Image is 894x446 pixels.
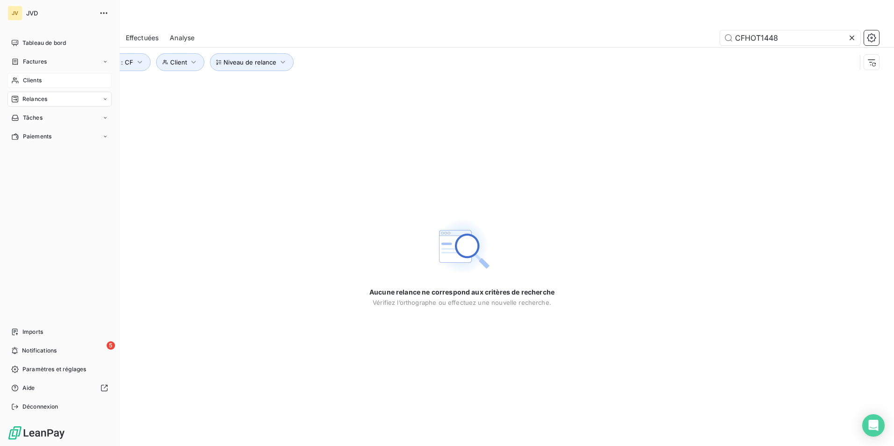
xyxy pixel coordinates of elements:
span: Paramètres et réglages [22,365,86,374]
span: JVD [26,9,94,17]
a: Paiements [7,129,112,144]
div: JV [7,6,22,21]
span: Imports [22,328,43,336]
span: Tâches [23,114,43,122]
img: Empty state [432,216,492,276]
input: Rechercher [720,30,860,45]
span: Vérifiez l’orthographe ou effectuez une nouvelle recherche. [373,299,551,306]
div: Open Intercom Messenger [862,414,885,437]
span: Aucune relance ne correspond aux critères de recherche [369,288,555,297]
a: Aide [7,381,112,396]
span: 5 [107,341,115,350]
span: Niveau de relance [223,58,276,66]
span: Analyse [170,33,195,43]
span: Tableau de bord [22,39,66,47]
span: Paiements [23,132,51,141]
a: Tâches [7,110,112,125]
span: Client [170,58,187,66]
span: Déconnexion [22,403,58,411]
span: Notifications [22,346,57,355]
button: Niveau de relance [210,53,294,71]
a: Clients [7,73,112,88]
span: Factures [23,58,47,66]
button: Client [156,53,204,71]
a: Relances [7,92,112,107]
span: Aide [22,384,35,392]
a: Imports [7,324,112,339]
img: Logo LeanPay [7,425,65,440]
span: Clients [23,76,42,85]
span: Relances [22,95,47,103]
a: Paramètres et réglages [7,362,112,377]
span: Effectuées [126,33,159,43]
a: Tableau de bord [7,36,112,50]
a: Factures [7,54,112,69]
